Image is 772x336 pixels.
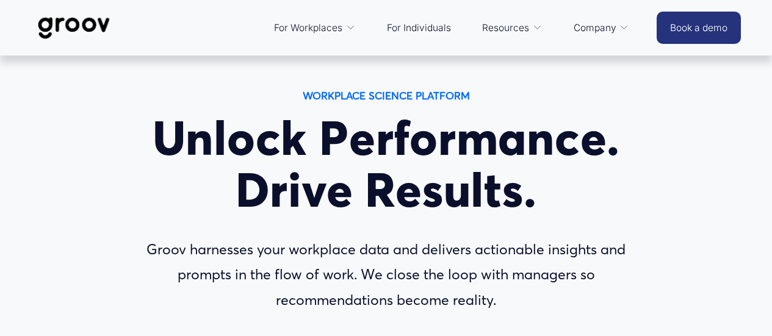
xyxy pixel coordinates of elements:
img: Groov | Workplace Science Platform | Unlock Performance | Drive Results [31,8,117,48]
a: folder dropdown [476,13,548,43]
p: Groov harnesses your workplace data and delivers actionable insights and prompts in the flow of w... [120,237,651,313]
a: Book a demo [657,12,741,44]
span: Resources [482,20,529,37]
a: folder dropdown [268,13,361,43]
a: For Individuals [381,13,457,43]
span: For Workplaces [274,20,342,37]
h1: Unlock Performance. Drive Results. [120,112,651,216]
span: Company [574,20,616,37]
a: folder dropdown [568,13,635,43]
strong: WORKPLACE SCIENCE PLATFORM [303,89,470,102]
